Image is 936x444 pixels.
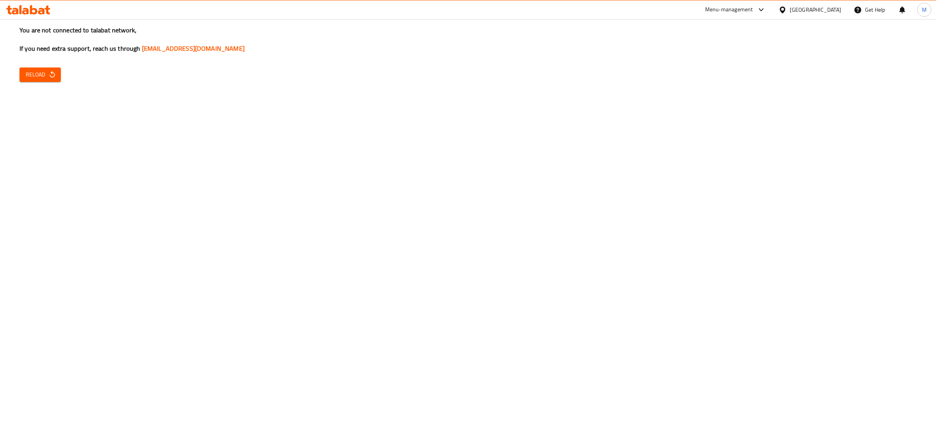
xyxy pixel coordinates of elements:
[790,5,841,14] div: [GEOGRAPHIC_DATA]
[142,43,245,54] a: [EMAIL_ADDRESS][DOMAIN_NAME]
[922,5,927,14] span: M
[705,5,753,14] div: Menu-management
[26,70,55,80] span: Reload
[19,26,916,53] h3: You are not connected to talabat network, If you need extra support, reach us through
[19,67,61,82] button: Reload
